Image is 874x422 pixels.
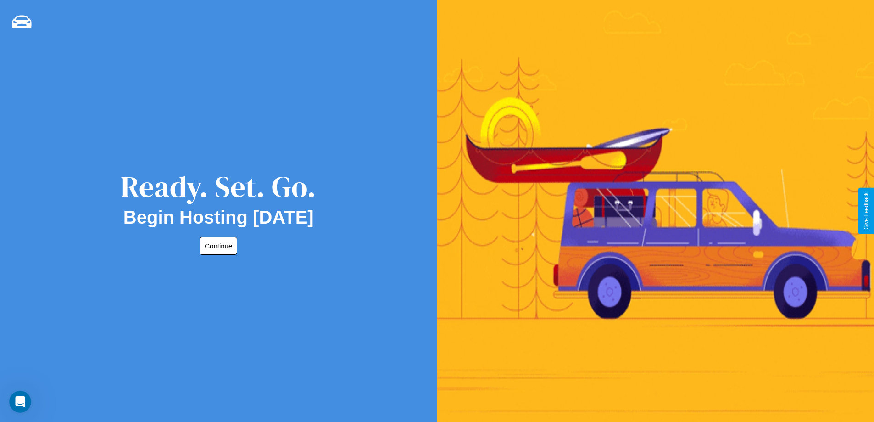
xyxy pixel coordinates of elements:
[123,207,314,228] h2: Begin Hosting [DATE]
[9,391,31,413] iframe: Intercom live chat
[121,166,316,207] div: Ready. Set. Go.
[863,192,869,230] div: Give Feedback
[200,237,237,255] button: Continue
